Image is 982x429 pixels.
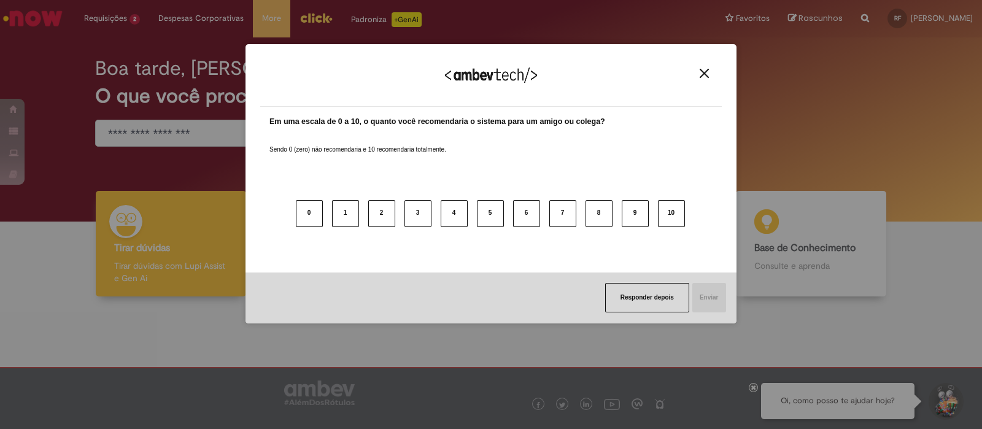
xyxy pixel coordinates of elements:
img: Close [700,69,709,78]
button: 8 [586,200,613,227]
button: 2 [368,200,395,227]
button: 5 [477,200,504,227]
button: Close [696,68,713,79]
button: 3 [404,200,431,227]
button: 9 [622,200,649,227]
button: 7 [549,200,576,227]
label: Sendo 0 (zero) não recomendaria e 10 recomendaria totalmente. [269,131,446,154]
label: Em uma escala de 0 a 10, o quanto você recomendaria o sistema para um amigo ou colega? [269,116,605,128]
button: 1 [332,200,359,227]
img: Logo Ambevtech [445,68,537,83]
button: Responder depois [605,283,689,312]
button: 4 [441,200,468,227]
button: 6 [513,200,540,227]
button: 0 [296,200,323,227]
button: 10 [658,200,685,227]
